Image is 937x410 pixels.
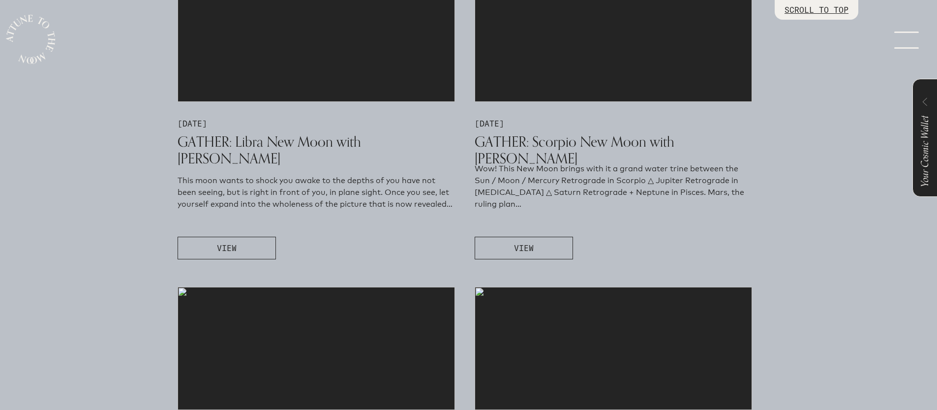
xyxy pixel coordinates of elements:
span: This moon wants to shock you awake to the depths of you have not been seeing, but is right in fro... [178,176,453,209]
img: medias%2FhtZ9v0hvdleDyze2L2vf [475,287,752,410]
span: VIEW [217,242,237,254]
span: Your Cosmic Wallet [917,116,933,187]
button: VIEW [475,237,573,259]
p: [DATE] [178,118,455,129]
span: Wow! This New Moon brings with it a grand water trine between the Sun / Moon / Mercury Retrograde... [475,164,744,209]
img: medias%2FCIcTMeFteVkfYMNusIHu [178,287,455,410]
span: GATHER: Scorpio New Moon with Jana [475,133,674,167]
p: [DATE] [475,118,752,129]
button: VIEW [178,237,276,259]
p: SCROLL TO TOP [785,4,848,16]
span: VIEW [514,242,534,254]
span: GATHER: Libra New Moon with Jana [178,133,361,167]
